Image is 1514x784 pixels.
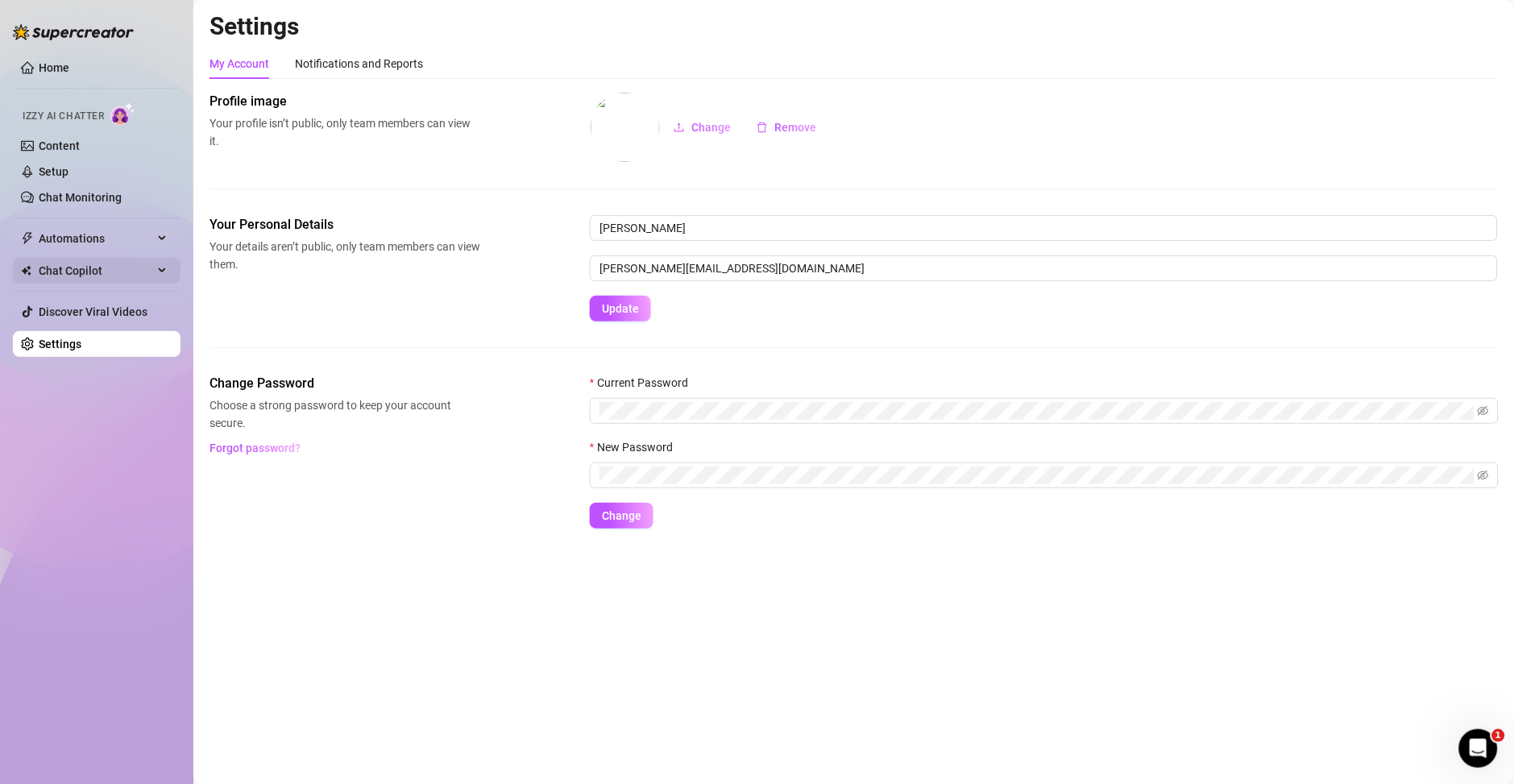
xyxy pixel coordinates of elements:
span: Your details aren’t public, only team members can view them. [209,238,480,273]
button: Update [590,296,651,321]
iframe: Intercom live chat [1459,729,1498,768]
img: logo-BBDzfeDw.svg [13,24,134,40]
div: Notifications and Reports [295,55,423,73]
span: Remove [774,121,816,134]
input: Current Password [599,402,1475,420]
h2: Settings [209,11,1498,42]
a: Setup [39,165,68,178]
button: Remove [744,114,829,140]
span: Update [602,302,639,315]
img: AI Chatter [110,102,135,126]
img: profilePics%2FBaxBQh1L6iNY9cZdvyNhQcReFhv2.jpeg [591,93,660,162]
span: eye-invisible [1478,405,1489,417]
span: Your Personal Details [209,215,480,234]
span: delete [757,122,768,133]
span: Izzy AI Chatter [23,109,104,124]
button: Change [661,114,744,140]
a: Content [39,139,80,152]
button: Forgot password? [209,435,301,461]
img: Chat Copilot [21,265,31,276]
span: upload [674,122,685,133]
div: My Account [209,55,269,73]
a: Home [39,61,69,74]
label: New Password [590,438,683,456]
a: Settings [39,338,81,351]
span: Profile image [209,92,480,111]
button: Change [590,503,653,529]
span: Your profile isn’t public, only team members can view it. [209,114,480,150]
span: Automations [39,226,153,251]
input: Enter new email [590,255,1498,281]
a: Discover Viral Videos [39,305,147,318]
span: Choose a strong password to keep your account secure. [209,396,480,432]
a: Chat Monitoring [39,191,122,204]
span: eye-invisible [1478,470,1489,481]
span: Change [691,121,731,134]
span: Chat Copilot [39,258,153,284]
input: Enter name [590,215,1498,241]
span: 1 [1492,729,1505,742]
input: New Password [599,467,1475,484]
span: Change [602,509,641,522]
span: Forgot password? [210,442,301,454]
label: Current Password [590,374,699,392]
span: thunderbolt [21,232,34,245]
span: Change Password [209,374,480,393]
